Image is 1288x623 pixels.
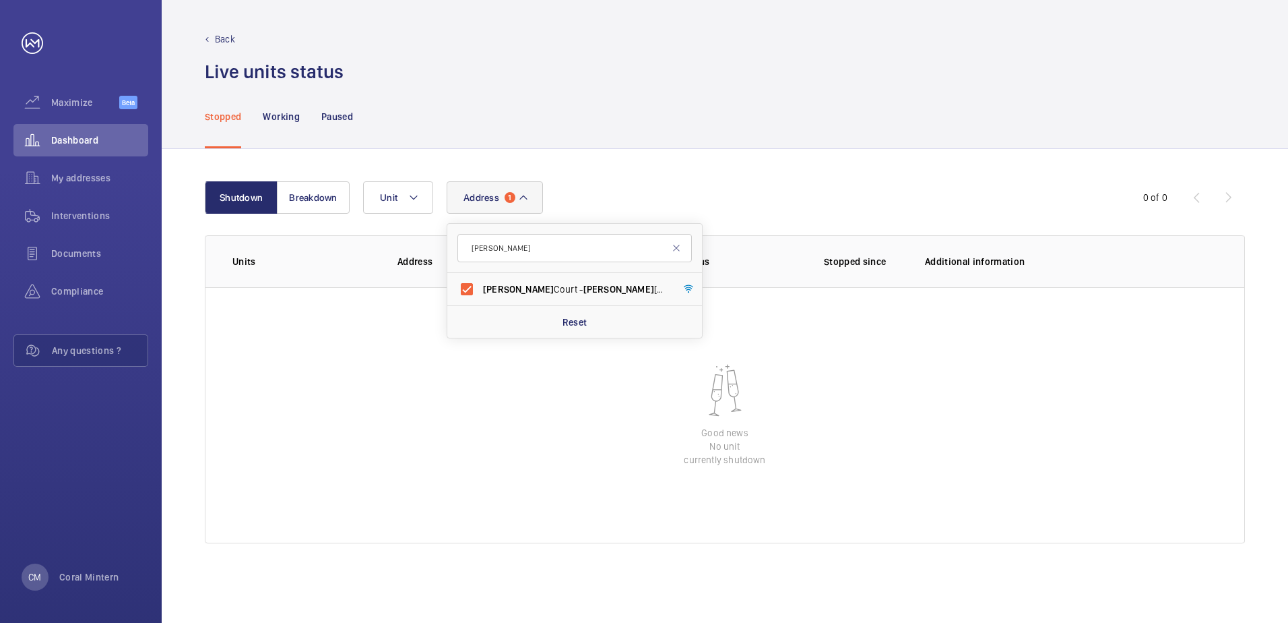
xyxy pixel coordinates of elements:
[51,209,148,222] span: Interventions
[397,255,589,268] p: Address
[51,133,148,147] span: Dashboard
[28,570,41,584] p: CM
[483,283,668,296] span: Court - [STREET_ADDRESS]
[1143,191,1167,204] div: 0 of 0
[824,255,903,268] p: Stopped since
[232,255,376,268] p: Units
[684,426,765,467] p: Good news No unit currently shutdown
[925,255,1217,268] p: Additional information
[51,171,148,185] span: My addresses
[457,234,692,262] input: Search by address
[51,96,119,109] span: Maximize
[51,247,148,260] span: Documents
[583,284,654,295] span: [PERSON_NAME]
[363,181,433,214] button: Unit
[59,570,119,584] p: Coral Mintern
[505,192,515,203] span: 1
[447,181,543,214] button: Address1
[205,110,241,123] p: Stopped
[321,110,353,123] p: Paused
[215,32,235,46] p: Back
[51,285,148,298] span: Compliance
[277,181,350,214] button: Breakdown
[205,181,278,214] button: Shutdown
[205,59,344,84] h1: Live units status
[380,192,397,203] span: Unit
[483,284,554,295] span: [PERSON_NAME]
[263,110,299,123] p: Working
[52,344,148,357] span: Any questions ?
[463,192,499,203] span: Address
[562,316,587,329] p: Reset
[119,96,137,109] span: Beta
